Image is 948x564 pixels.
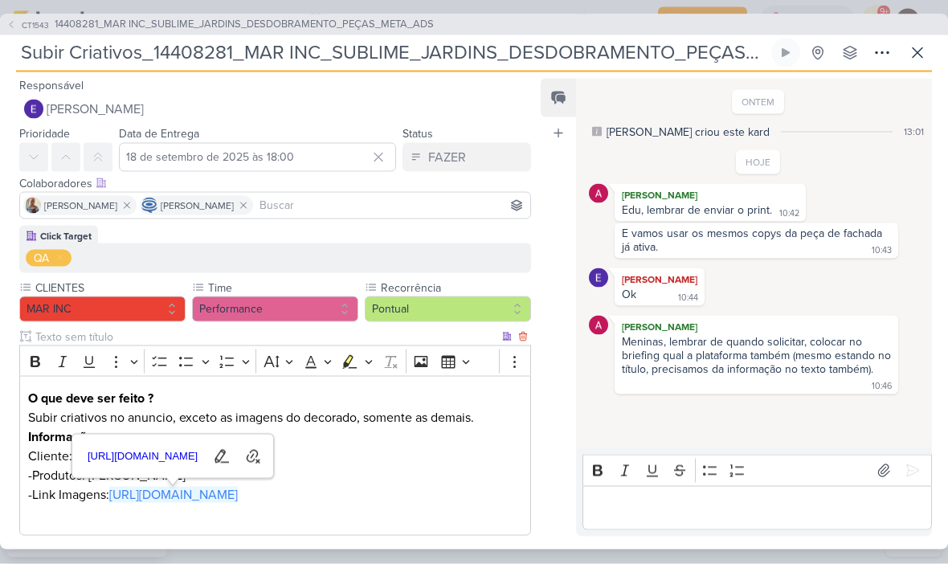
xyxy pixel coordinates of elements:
[161,198,234,213] span: [PERSON_NAME]
[256,196,527,215] input: Buscar
[19,376,531,536] div: Editor editing area: main
[19,345,531,377] div: Editor toolbar
[24,100,43,119] img: Eduardo Quaresma
[678,292,698,304] div: 10:44
[582,486,932,530] div: Editor editing area: main
[44,198,117,213] span: [PERSON_NAME]
[32,329,499,345] input: Texto sem título
[872,380,892,393] div: 10:46
[622,288,636,301] div: Ok
[779,207,799,220] div: 10:42
[34,250,49,267] div: QA
[192,296,358,322] button: Performance
[119,143,396,172] input: Select a date
[872,244,892,257] div: 10:43
[19,175,531,192] div: Colaboradores
[589,268,608,288] img: Eduardo Quaresma
[607,124,770,141] div: [PERSON_NAME] criou este kard
[622,203,772,217] div: Edu, lembrar de enviar o print.
[82,444,204,469] a: [URL][DOMAIN_NAME]
[28,466,522,485] p: -Produtos: [PERSON_NAME]
[83,447,203,466] span: [URL][DOMAIN_NAME]
[34,280,186,296] label: CLIENTES
[428,148,466,167] div: FAZER
[28,447,522,466] p: Cliente: MAR INC
[618,272,701,288] div: [PERSON_NAME]
[582,455,932,486] div: Editor toolbar
[28,485,522,505] p: -Link Imagens:
[16,39,768,67] input: Kard Sem Título
[19,79,84,92] label: Responsável
[141,198,157,214] img: Caroline Traven De Andrade
[19,95,531,124] button: [PERSON_NAME]
[618,319,895,335] div: [PERSON_NAME]
[618,187,803,203] div: [PERSON_NAME]
[25,198,41,214] img: Iara Santos
[365,296,531,322] button: Pontual
[402,143,531,172] button: FAZER
[206,280,358,296] label: Time
[28,408,522,427] p: Subir criativos no anuncio, exceto as imagens do decorado, somente as demais.
[28,390,153,407] strong: O que deve ser feito ?
[589,184,608,203] img: Alessandra Gomes
[622,335,894,376] div: Meninas, lembrar de quando solicitar, colocar no briefing qual a plataforma também (mesmo estando...
[28,429,100,445] strong: Informações
[402,127,433,141] label: Status
[622,227,885,254] div: E vamos usar os mesmos copys da peça de fachada já ativa.
[40,229,92,243] div: Click Target
[904,125,924,139] div: 13:01
[379,280,531,296] label: Recorrência
[109,487,238,503] a: [URL][DOMAIN_NAME]
[589,316,608,335] img: Alessandra Gomes
[19,296,186,322] button: MAR INC
[119,127,199,141] label: Data de Entrega
[47,100,144,119] span: [PERSON_NAME]
[19,127,70,141] label: Prioridade
[779,47,792,59] div: Ligar relógio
